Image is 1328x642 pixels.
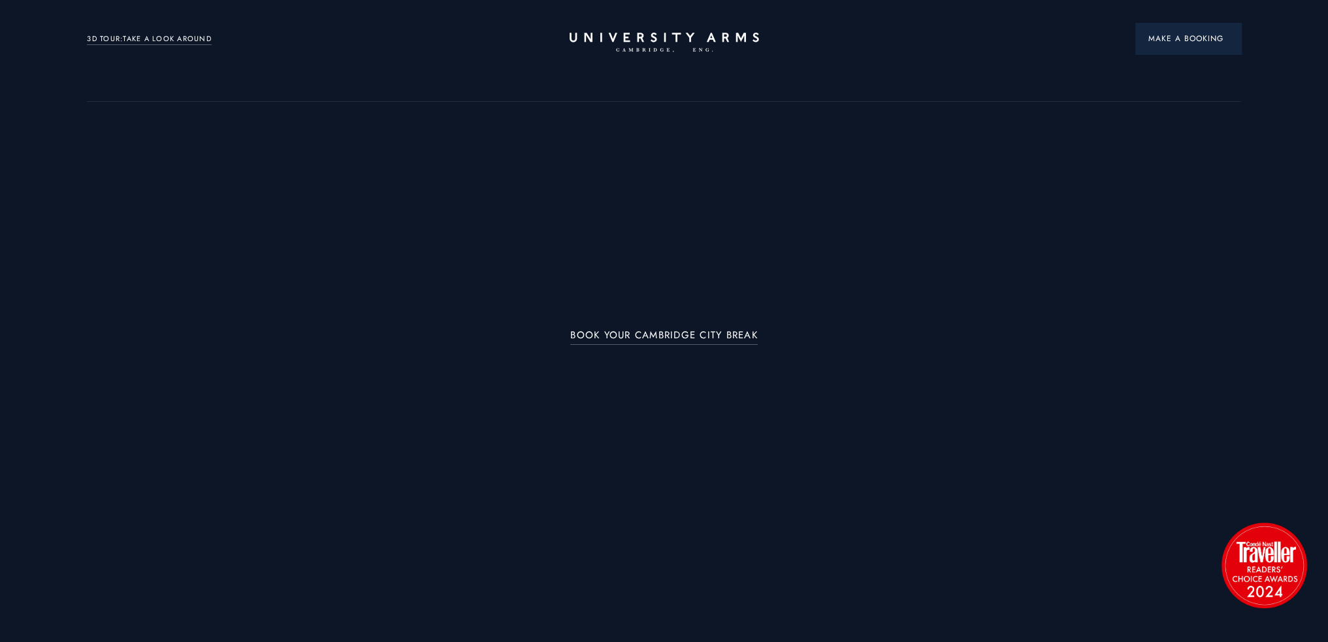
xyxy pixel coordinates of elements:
[1135,23,1241,54] button: Make a BookingArrow icon
[1215,516,1313,614] img: image-2524eff8f0c5d55edbf694693304c4387916dea5-1501x1501-png
[1148,33,1228,44] span: Make a Booking
[87,33,212,45] a: 3D TOUR:TAKE A LOOK AROUND
[570,33,759,53] a: Home
[1223,37,1228,41] img: Arrow icon
[570,330,758,345] a: BOOK YOUR CAMBRIDGE CITY BREAK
